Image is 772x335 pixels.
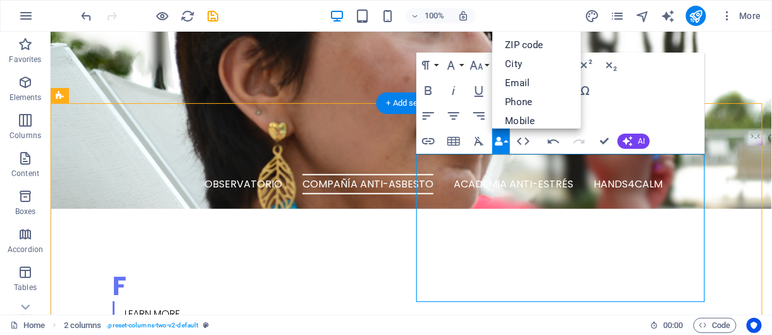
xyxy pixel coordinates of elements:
i: Undo: Change link (Ctrl+Z) [80,9,94,23]
button: Align Right [467,103,491,129]
span: Click to select. Double-click to edit [64,318,102,333]
i: Navigator [635,9,650,23]
i: Pages (Ctrl+Alt+S) [610,9,625,23]
button: Font Family [442,53,466,78]
p: Tables [14,282,37,293]
h6: 100% [425,8,445,23]
button: save [206,8,221,23]
p: Elements [9,92,42,103]
button: navigator [635,8,651,23]
button: undo [79,8,94,23]
button: Undo (Ctrl+Z) [542,129,566,154]
p: Boxes [15,206,36,217]
button: Insert Table [442,129,466,154]
button: Special Characters [573,78,597,103]
button: More [716,6,766,26]
button: Font Size [467,53,491,78]
span: Code [699,318,731,333]
button: Redo (Ctrl+Shift+Z) [567,129,591,154]
button: Paragraph Format [416,53,440,78]
span: : [672,320,674,330]
button: Clear Formatting [467,129,491,154]
nav: breadcrumb [64,318,209,333]
button: Superscript [574,53,598,78]
span: 00 00 [663,318,683,333]
button: reload [180,8,196,23]
button: HTML [511,129,535,154]
button: AI [618,134,650,149]
a: Phone [492,92,581,111]
button: design [585,8,600,23]
button: Align Left [416,103,440,129]
span: . preset-columns-two-v2-default [106,318,198,333]
span: More [721,9,761,22]
i: Design (Ctrl+Alt+Y) [585,9,599,23]
a: Click to cancel selection. Double-click to open Pages [10,318,45,333]
p: Content [11,168,39,179]
button: Insert Link [416,129,440,154]
a: City [492,54,581,73]
div: + Add section [377,92,447,114]
i: Reload page [181,9,196,23]
a: Mobile [492,111,581,130]
button: Italic (Ctrl+I) [442,78,466,103]
h6: Session time [650,318,683,333]
button: Confirm (Ctrl+⏎) [592,129,616,154]
span: AI [638,137,645,145]
p: Accordion [8,244,43,255]
button: Bold (Ctrl+B) [416,78,440,103]
button: Align Center [442,103,466,129]
button: Code [694,318,737,333]
button: Underline (Ctrl+U) [467,78,491,103]
button: Usercentrics [747,318,762,333]
a: Email [492,73,581,92]
p: Columns [9,130,41,141]
button: Click here to leave preview mode and continue editing [155,8,170,23]
a: ZIP code [492,35,581,54]
button: Subscript [599,53,623,78]
i: This element is a customizable preset [203,322,209,329]
p: Favorites [9,54,41,65]
button: Data Bindings [492,129,510,154]
i: On resize automatically adjust zoom level to fit chosen device. [458,10,469,22]
button: pages [610,8,625,23]
button: 100% [406,8,451,23]
i: AI Writer [661,9,675,23]
button: publish [686,6,706,26]
i: Save (Ctrl+S) [206,9,221,23]
i: Publish [688,9,703,23]
button: text_generator [661,8,676,23]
